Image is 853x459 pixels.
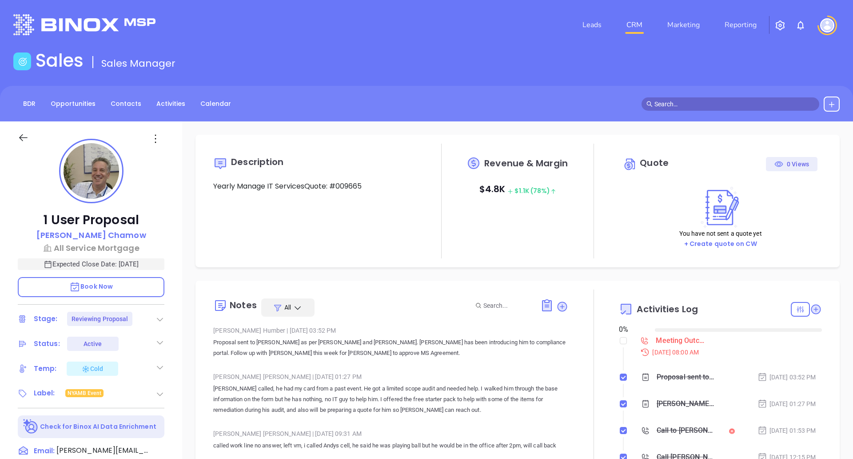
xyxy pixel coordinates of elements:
[84,337,102,351] div: Active
[657,424,716,437] div: Call to [PERSON_NAME]
[679,229,762,238] p: You have not sent a quote yet
[213,383,568,415] p: [PERSON_NAME] called, he had my card from a past event. He got a limited scope audit and needed h...
[213,324,568,337] div: [PERSON_NAME] Humber [DATE] 03:52 PM
[56,445,150,456] span: [PERSON_NAME][EMAIL_ADDRESS][DOMAIN_NAME]
[721,16,760,34] a: Reporting
[36,229,146,241] p: [PERSON_NAME] Chamow
[697,186,745,229] img: Create on CWSell
[213,337,568,358] p: Proposal sent to [PERSON_NAME] as per [PERSON_NAME] and [PERSON_NAME]. [PERSON_NAME] has been int...
[684,239,757,248] a: + Create quote on CW
[18,212,164,228] p: 1 User Proposal
[775,20,785,31] img: iconSetting
[484,159,568,168] span: Revenue & Margin
[45,97,101,111] a: Opportunities
[795,20,806,31] img: iconNotification
[757,426,816,435] div: [DATE] 01:53 PM
[287,327,288,334] span: |
[657,370,716,384] div: Proposal sent to [PERSON_NAME] as per [PERSON_NAME] and [PERSON_NAME]. [PERSON_NAME] has been int...
[657,397,716,411] div: [PERSON_NAME] called, he had my card from a past event. He got a limited scope audit and needed h...
[18,242,164,254] a: All Service Mortgage
[623,16,646,34] a: CRM
[213,440,568,451] p: called work line no answer, left vm, i called Andys cell, he said he was playing ball but he woul...
[40,422,156,431] p: Check for Binox AI Data Enrichment
[312,430,314,437] span: |
[619,324,644,335] div: 0 %
[646,101,653,107] span: search
[757,372,816,382] div: [DATE] 03:52 PM
[820,18,834,32] img: user
[23,419,39,435] img: Ai-Enrich-DaqCidB-.svg
[230,301,257,310] div: Notes
[640,157,669,169] span: Quote
[72,312,128,326] div: Reviewing Proposal
[68,388,101,398] span: NYAMB Event
[34,387,55,400] div: Label:
[213,370,568,383] div: [PERSON_NAME] [PERSON_NAME] [DATE] 01:27 PM
[635,347,822,357] div: [DATE] 08:00 AM
[637,305,698,314] span: Activities Log
[483,301,530,310] input: Search...
[479,181,556,199] p: $ 4.8K
[757,399,816,409] div: [DATE] 01:27 PM
[101,56,175,70] span: Sales Manager
[36,229,146,242] a: [PERSON_NAME] Chamow
[656,334,704,347] div: Meeting Outcome - [PERSON_NAME]
[213,181,416,192] p: Yearly Manage IT ServicesQuote: #009665
[284,303,291,312] span: All
[34,337,60,350] div: Status:
[18,97,41,111] a: BDR
[13,14,155,35] img: logo
[579,16,605,34] a: Leads
[81,363,103,374] div: Cold
[34,445,55,457] span: Email:
[34,362,57,375] div: Temp:
[213,427,568,440] div: [PERSON_NAME] [PERSON_NAME] [DATE] 09:31 AM
[664,16,703,34] a: Marketing
[18,258,164,270] p: Expected Close Date: [DATE]
[36,50,84,71] h1: Sales
[654,99,814,109] input: Search…
[682,239,760,249] button: + Create quote on CW
[195,97,236,111] a: Calendar
[105,97,147,111] a: Contacts
[64,143,119,199] img: profile-user
[623,157,638,171] img: Circle dollar
[151,97,191,111] a: Activities
[69,282,113,291] span: Book Now
[312,373,314,380] span: |
[231,156,283,168] span: Description
[774,157,809,171] div: 0 Views
[34,312,58,326] div: Stage:
[507,186,556,195] span: $ 1.1K (78%)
